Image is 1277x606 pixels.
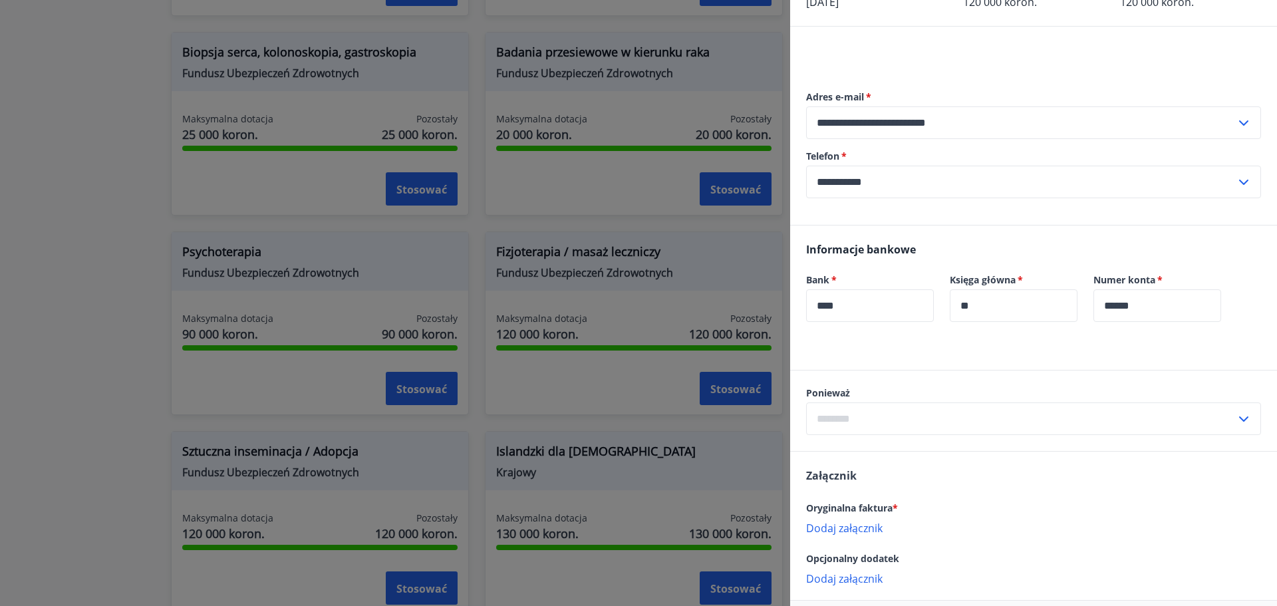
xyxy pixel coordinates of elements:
[806,90,864,103] font: Adres e-mail
[950,273,1016,286] font: Księga główna
[806,552,899,565] font: Opcjonalny dodatek
[806,273,829,286] font: Bank
[806,386,850,399] font: Ponieważ
[806,521,883,535] font: Dodaj załącznik
[806,468,857,483] font: Załącznik
[806,571,883,586] font: Dodaj załącznik
[1093,273,1155,286] font: Numer konta
[806,242,916,257] font: Informacje bankowe
[806,502,893,514] font: Oryginalna faktura
[806,150,839,162] font: Telefon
